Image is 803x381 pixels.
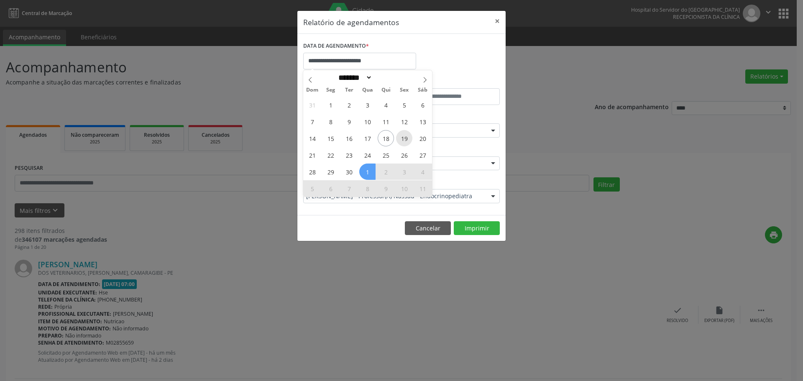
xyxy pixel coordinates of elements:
[322,164,339,180] span: Setembro 29, 2025
[414,130,431,146] span: Setembro 20, 2025
[377,87,395,93] span: Qui
[322,147,339,163] span: Setembro 22, 2025
[414,113,431,130] span: Setembro 13, 2025
[396,113,412,130] span: Setembro 12, 2025
[378,130,394,146] span: Setembro 18, 2025
[414,147,431,163] span: Setembro 27, 2025
[359,180,376,197] span: Outubro 8, 2025
[335,73,372,82] select: Month
[405,221,451,235] button: Cancelar
[341,180,357,197] span: Outubro 7, 2025
[304,147,320,163] span: Setembro 21, 2025
[303,87,322,93] span: Dom
[489,11,506,31] button: Close
[378,180,394,197] span: Outubro 9, 2025
[341,164,357,180] span: Setembro 30, 2025
[395,87,414,93] span: Sex
[414,97,431,113] span: Setembro 6, 2025
[396,180,412,197] span: Outubro 10, 2025
[404,75,500,88] label: ATÉ
[322,113,339,130] span: Setembro 8, 2025
[372,73,400,82] input: Year
[341,130,357,146] span: Setembro 16, 2025
[322,130,339,146] span: Setembro 15, 2025
[396,130,412,146] span: Setembro 19, 2025
[396,164,412,180] span: Outubro 3, 2025
[341,113,357,130] span: Setembro 9, 2025
[304,97,320,113] span: Agosto 31, 2025
[359,97,376,113] span: Setembro 3, 2025
[359,130,376,146] span: Setembro 17, 2025
[322,180,339,197] span: Outubro 6, 2025
[341,97,357,113] span: Setembro 2, 2025
[341,147,357,163] span: Setembro 23, 2025
[454,221,500,235] button: Imprimir
[340,87,358,93] span: Ter
[414,164,431,180] span: Outubro 4, 2025
[358,87,377,93] span: Qua
[396,147,412,163] span: Setembro 26, 2025
[359,113,376,130] span: Setembro 10, 2025
[378,97,394,113] span: Setembro 4, 2025
[396,97,412,113] span: Setembro 5, 2025
[304,130,320,146] span: Setembro 14, 2025
[414,180,431,197] span: Outubro 11, 2025
[303,40,369,53] label: DATA DE AGENDAMENTO
[414,87,432,93] span: Sáb
[378,147,394,163] span: Setembro 25, 2025
[359,147,376,163] span: Setembro 24, 2025
[322,87,340,93] span: Seg
[304,164,320,180] span: Setembro 28, 2025
[322,97,339,113] span: Setembro 1, 2025
[378,113,394,130] span: Setembro 11, 2025
[304,180,320,197] span: Outubro 5, 2025
[378,164,394,180] span: Outubro 2, 2025
[303,17,399,28] h5: Relatório de agendamentos
[304,113,320,130] span: Setembro 7, 2025
[359,164,376,180] span: Outubro 1, 2025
